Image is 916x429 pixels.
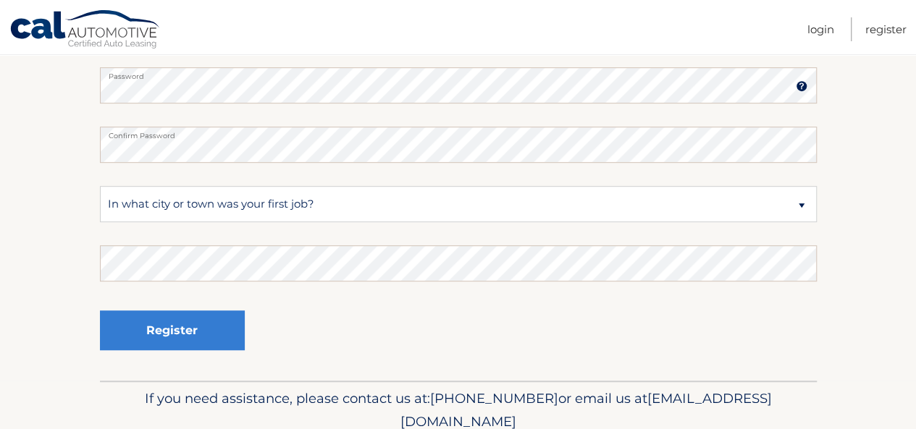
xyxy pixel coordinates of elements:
a: Login [807,17,834,41]
a: Register [865,17,907,41]
label: Password [100,67,817,79]
label: Confirm Password [100,127,817,138]
img: tooltip.svg [796,80,807,92]
a: Cal Automotive [9,9,161,51]
span: [PHONE_NUMBER] [430,390,558,407]
button: Register [100,310,245,350]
